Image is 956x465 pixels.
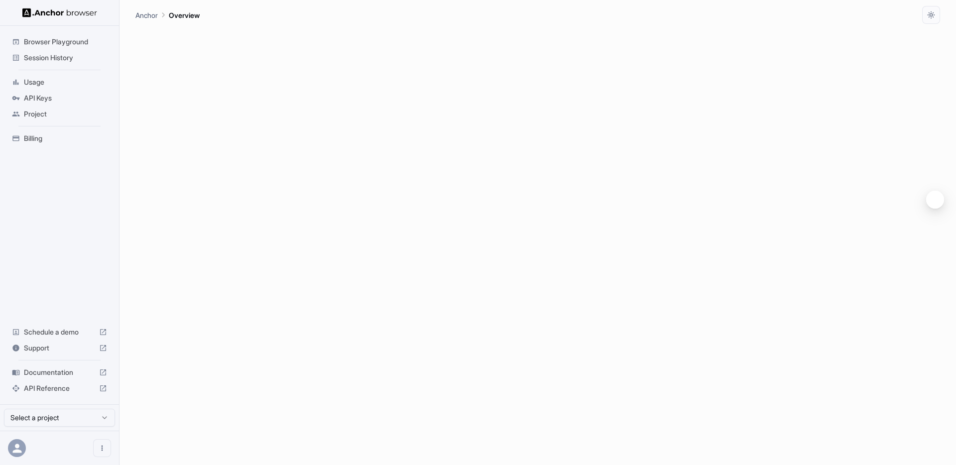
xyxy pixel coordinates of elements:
[93,439,111,457] button: Open menu
[24,383,95,393] span: API Reference
[24,93,107,103] span: API Keys
[24,367,95,377] span: Documentation
[24,343,95,353] span: Support
[8,364,111,380] div: Documentation
[8,380,111,396] div: API Reference
[8,340,111,356] div: Support
[8,34,111,50] div: Browser Playground
[169,10,200,20] p: Overview
[24,133,107,143] span: Billing
[24,53,107,63] span: Session History
[8,106,111,122] div: Project
[8,130,111,146] div: Billing
[22,8,97,17] img: Anchor Logo
[8,324,111,340] div: Schedule a demo
[8,74,111,90] div: Usage
[8,50,111,66] div: Session History
[24,109,107,119] span: Project
[135,9,200,20] nav: breadcrumb
[135,10,158,20] p: Anchor
[24,327,95,337] span: Schedule a demo
[24,77,107,87] span: Usage
[8,90,111,106] div: API Keys
[24,37,107,47] span: Browser Playground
